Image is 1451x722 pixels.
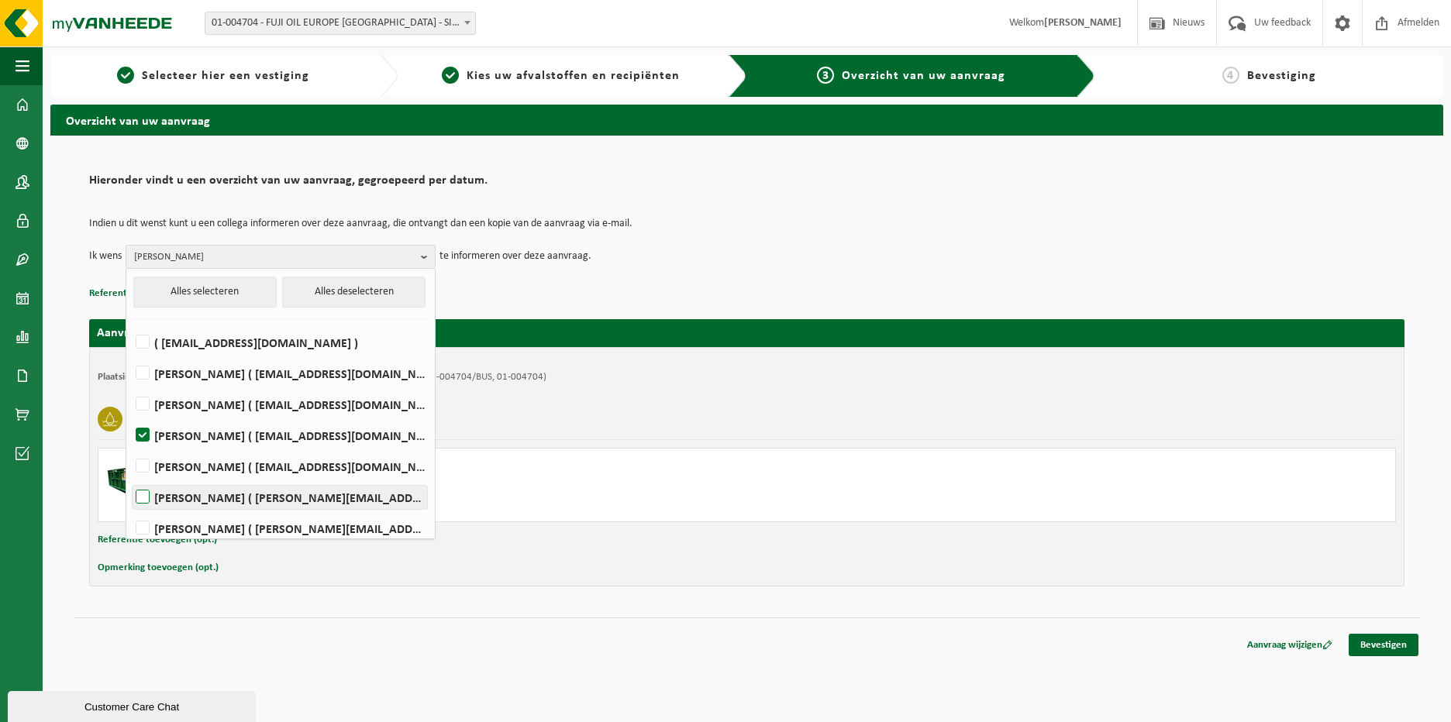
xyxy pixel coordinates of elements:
[89,174,1404,195] h2: Hieronder vindt u een overzicht van uw aanvraag, gegroepeerd per datum.
[442,67,459,84] span: 2
[89,245,122,268] p: Ik wens
[98,372,165,382] strong: Plaatsingsadres:
[133,424,427,447] label: [PERSON_NAME] ( [EMAIL_ADDRESS][DOMAIN_NAME] )
[98,530,217,550] button: Referentie toevoegen (opt.)
[126,245,436,268] button: [PERSON_NAME]
[817,67,834,84] span: 3
[133,331,427,354] label: ( [EMAIL_ADDRESS][DOMAIN_NAME] )
[134,246,415,269] span: [PERSON_NAME]
[133,455,427,478] label: [PERSON_NAME] ( [EMAIL_ADDRESS][DOMAIN_NAME] )
[8,688,259,722] iframe: chat widget
[133,393,427,416] label: [PERSON_NAME] ( [EMAIL_ADDRESS][DOMAIN_NAME] )
[133,277,277,308] button: Alles selecteren
[1044,17,1122,29] strong: [PERSON_NAME]
[133,486,427,509] label: [PERSON_NAME] ( [PERSON_NAME][EMAIL_ADDRESS][DOMAIN_NAME] )
[842,70,1005,82] span: Overzicht van uw aanvraag
[1247,70,1316,82] span: Bevestiging
[439,245,591,268] p: te informeren over deze aanvraag.
[98,558,219,578] button: Opmerking toevoegen (opt.)
[89,218,1404,229] p: Indien u dit wenst kunt u een collega informeren over deze aanvraag, die ontvangt dan een kopie v...
[1349,634,1418,656] a: Bevestigen
[1236,634,1344,656] a: Aanvraag wijzigen
[168,481,809,493] div: Ophalen en plaatsen lege container
[133,362,427,385] label: [PERSON_NAME] ( [EMAIL_ADDRESS][DOMAIN_NAME] )
[50,105,1443,135] h2: Overzicht van uw aanvraag
[205,12,475,34] span: 01-004704 - FUJI OIL EUROPE NV - SINT-KRUIS-WINKEL
[467,70,680,82] span: Kies uw afvalstoffen en recipiënten
[168,501,809,514] div: Aantal: 1
[117,67,134,84] span: 1
[142,70,309,82] span: Selecteer hier een vestiging
[58,67,367,85] a: 1Selecteer hier een vestiging
[1222,67,1239,84] span: 4
[406,67,715,85] a: 2Kies uw afvalstoffen en recipiënten
[282,277,426,308] button: Alles deselecteren
[106,456,153,503] img: HK-XS-16-GN-00.png
[205,12,476,35] span: 01-004704 - FUJI OIL EUROPE NV - SINT-KRUIS-WINKEL
[133,517,427,540] label: [PERSON_NAME] ( [PERSON_NAME][EMAIL_ADDRESS][DOMAIN_NAME] )
[97,327,213,339] strong: Aanvraag voor [DATE]
[89,284,209,304] button: Referentie toevoegen (opt.)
